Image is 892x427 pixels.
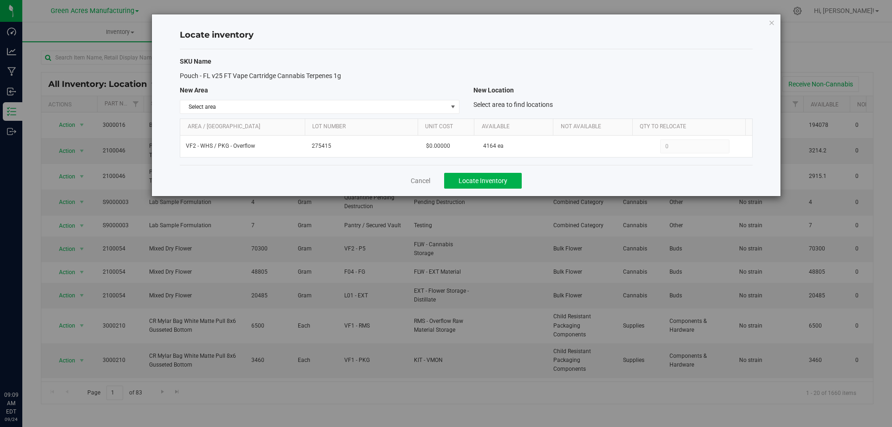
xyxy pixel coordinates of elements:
a: Not Available [561,123,629,131]
span: 4164 ea [483,142,504,151]
a: Unit Cost [425,123,471,131]
h4: Locate inventory [180,29,753,41]
span: Pouch - FL v25 FT Vape Cartridge Cannabis Terpenes 1g [180,72,341,79]
span: New Area [180,86,208,94]
a: Qty to Relocate [640,123,742,131]
span: Select area to find locations [473,101,553,108]
span: $0.00000 [426,142,450,151]
a: Available [482,123,550,131]
a: Cancel [411,176,430,185]
span: VF2 - WHS / PKG - Overflow [186,142,255,151]
span: Locate Inventory [459,177,507,184]
span: SKU Name [180,58,211,65]
a: Area / [GEOGRAPHIC_DATA] [188,123,302,131]
span: select [447,100,459,113]
button: Locate Inventory [444,173,522,189]
span: New Location [473,86,514,94]
span: Select area [180,100,447,113]
a: Lot Number [312,123,414,131]
iframe: Resource center [9,353,37,381]
span: 275415 [312,142,415,151]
